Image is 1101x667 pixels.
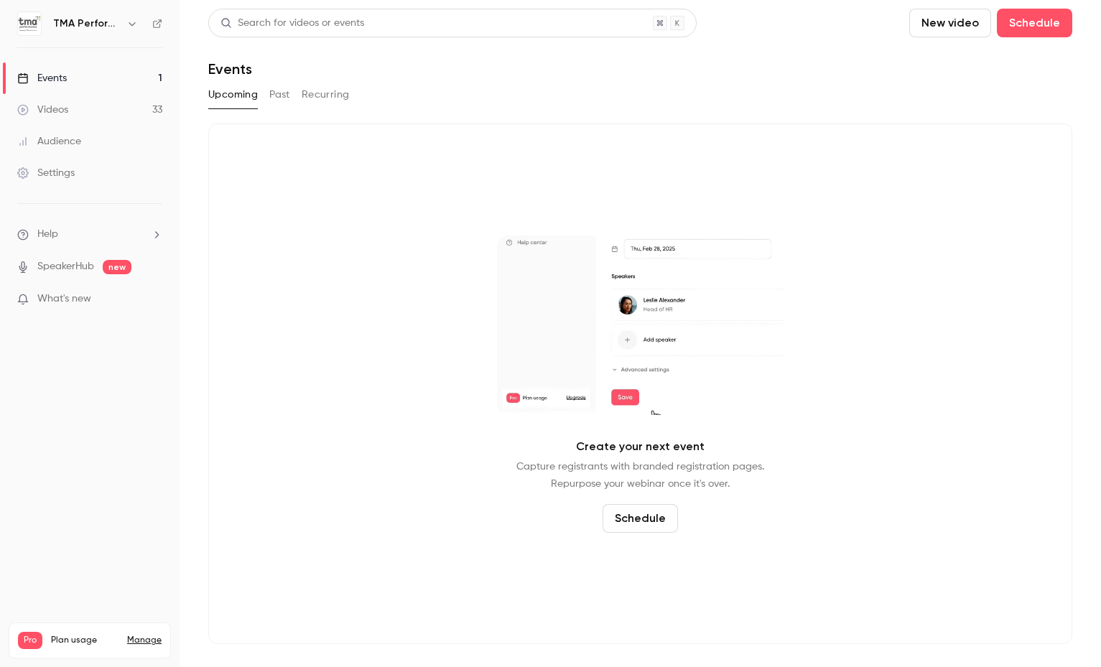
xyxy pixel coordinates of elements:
[51,635,119,646] span: Plan usage
[103,260,131,274] span: new
[516,458,764,493] p: Capture registrants with branded registration pages. Repurpose your webinar once it's over.
[17,103,68,117] div: Videos
[17,166,75,180] div: Settings
[603,504,678,533] button: Schedule
[53,17,121,31] h6: TMA Performance (formerly DecisionWise)
[37,227,58,242] span: Help
[18,12,41,35] img: TMA Performance (formerly DecisionWise)
[37,259,94,274] a: SpeakerHub
[17,134,81,149] div: Audience
[208,83,258,106] button: Upcoming
[997,9,1072,37] button: Schedule
[208,60,252,78] h1: Events
[909,9,991,37] button: New video
[17,227,162,242] li: help-dropdown-opener
[17,71,67,85] div: Events
[220,16,364,31] div: Search for videos or events
[145,293,162,306] iframe: Noticeable Trigger
[18,632,42,649] span: Pro
[576,438,705,455] p: Create your next event
[37,291,91,307] span: What's new
[302,83,350,106] button: Recurring
[269,83,290,106] button: Past
[127,635,162,646] a: Manage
